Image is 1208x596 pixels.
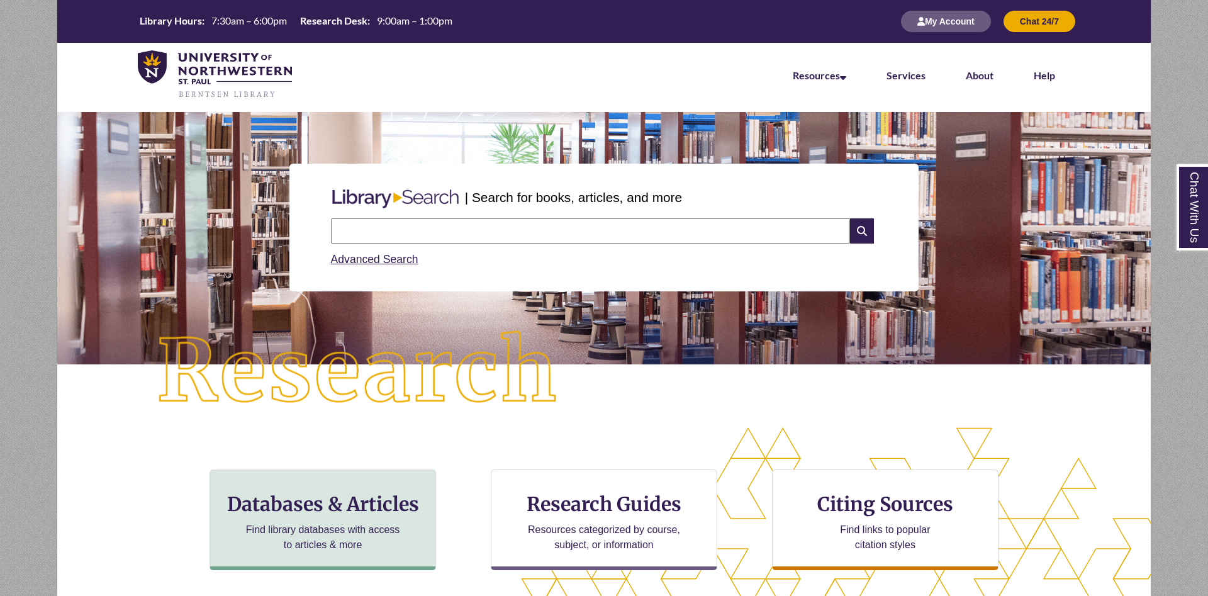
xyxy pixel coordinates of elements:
[210,469,436,570] a: Databases & Articles Find library databases with access to articles & more
[901,16,991,26] a: My Account
[966,69,993,81] a: About
[808,492,962,516] h3: Citing Sources
[901,11,991,32] button: My Account
[793,69,846,81] a: Resources
[135,14,206,28] th: Library Hours:
[886,69,926,81] a: Services
[850,218,874,244] i: Search
[331,253,418,266] a: Advanced Search
[465,188,682,207] p: | Search for books, articles, and more
[1034,69,1055,81] a: Help
[501,492,707,516] h3: Research Guides
[220,492,425,516] h3: Databases & Articles
[522,522,686,553] p: Resources categorized by course, subject, or information
[138,50,292,99] img: UNWSP Library Logo
[1004,16,1075,26] a: Chat 24/7
[1004,11,1075,32] button: Chat 24/7
[295,14,372,28] th: Research Desk:
[135,14,457,29] a: Hours Today
[135,14,457,28] table: Hours Today
[326,184,465,213] img: Libary Search
[772,469,998,570] a: Citing Sources Find links to popular citation styles
[824,522,946,553] p: Find links to popular citation styles
[211,14,287,26] span: 7:30am – 6:00pm
[112,286,604,458] img: Research
[377,14,452,26] span: 9:00am – 1:00pm
[241,522,405,553] p: Find library databases with access to articles & more
[491,469,717,570] a: Research Guides Resources categorized by course, subject, or information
